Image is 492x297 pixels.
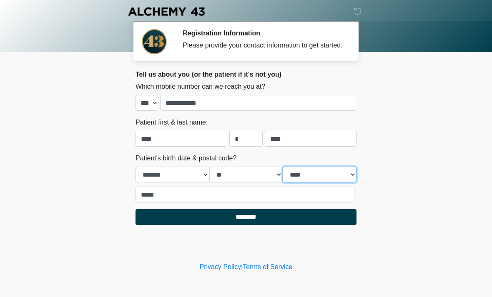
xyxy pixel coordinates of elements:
[241,263,243,270] a: |
[136,117,208,127] label: Patient first & last name:
[136,153,236,163] label: Patient's birth date & postal code?
[136,82,265,92] label: Which mobile number can we reach you at?
[183,40,344,50] div: Please provide your contact information to get started.
[243,263,292,270] a: Terms of Service
[200,263,241,270] a: Privacy Policy
[127,6,206,17] img: Alchemy 43 Logo
[142,29,167,54] img: Agent Avatar
[136,70,356,78] h2: Tell us about you (or the patient if it's not you)
[183,29,344,37] h2: Registration Information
